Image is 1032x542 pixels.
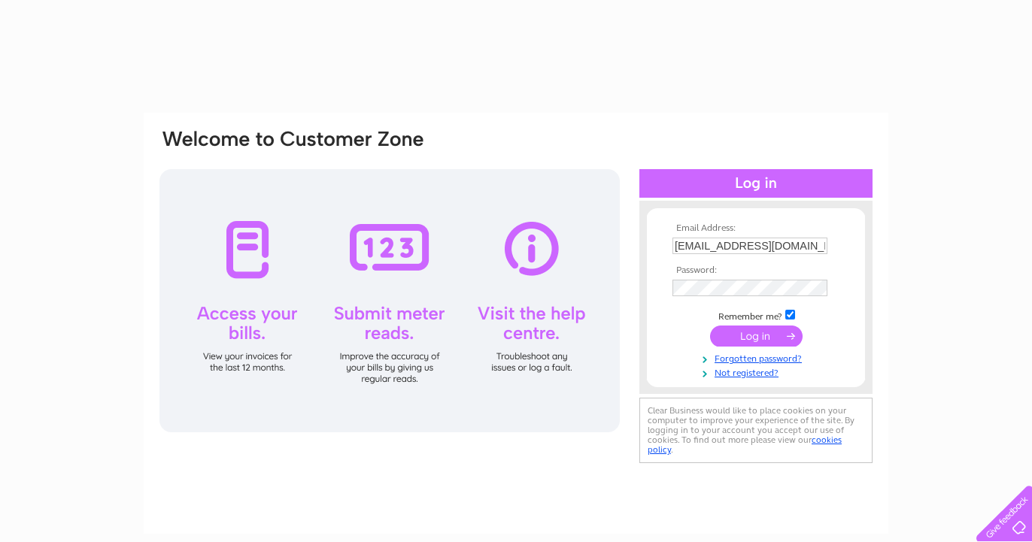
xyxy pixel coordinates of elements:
a: cookies policy [648,435,842,455]
a: Forgotten password? [672,350,843,365]
th: Password: [669,265,843,276]
a: Not registered? [672,365,843,379]
input: Submit [710,326,803,347]
th: Email Address: [669,223,843,234]
div: Clear Business would like to place cookies on your computer to improve your experience of the sit... [639,398,873,463]
td: Remember me? [669,307,843,322]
